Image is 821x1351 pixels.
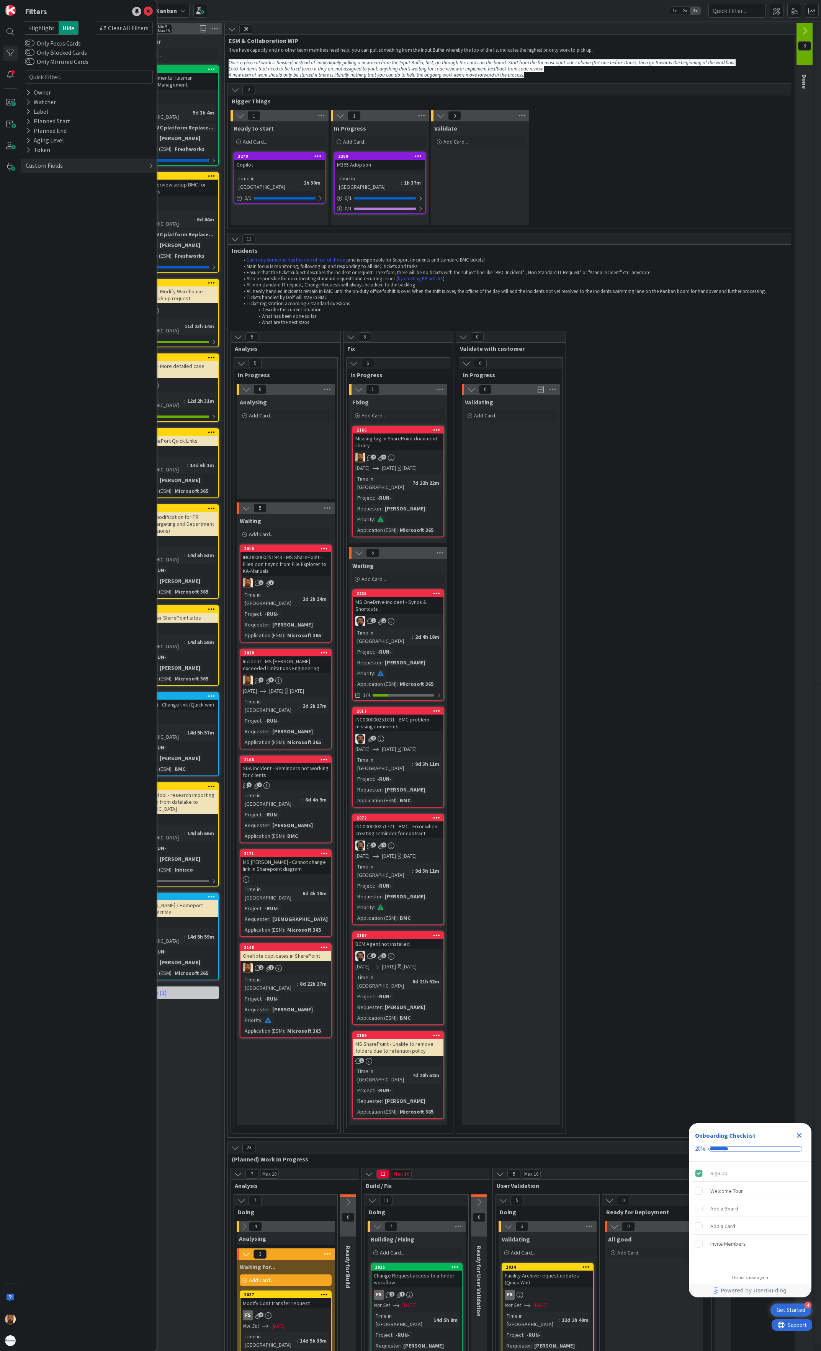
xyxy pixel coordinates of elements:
[131,173,218,179] div: 2149
[353,932,443,939] div: 2167
[502,1264,593,1271] div: 2034
[240,1310,331,1320] div: FS
[337,174,401,191] div: Time in [GEOGRAPHIC_DATA]
[471,332,484,342] span: 0
[25,58,34,65] button: Only Mirrored Cards
[240,1291,331,1298] div: 2027
[710,1222,735,1231] div: Add a Card
[131,607,218,612] div: 2011
[195,215,216,224] div: 6d 44m
[345,194,352,202] span: 0 / 1
[353,590,443,614] div: 2225MS OneDrive incident - Syncs & Shortcuts
[172,587,173,596] span: :
[130,211,194,228] div: Time in [GEOGRAPHIC_DATA]
[793,1129,805,1142] div: Close Checklist
[402,464,417,472] div: [DATE]
[128,280,218,303] div: 2086Warehouse - Modify Warehouse Services - Pick-up request
[398,526,435,534] div: Microsoft 365
[150,566,168,574] div: -RUN-
[245,332,258,342] span: 5
[130,457,187,474] div: Time in [GEOGRAPHIC_DATA]
[172,252,173,260] span: :
[183,322,216,330] div: 11d 23h 14m
[710,1239,746,1248] div: Invite Members
[184,551,185,559] span: :
[353,815,443,838] div: 2072INC000000251771 - BMC - Error when creating reminder for contract
[361,412,386,419] span: Add Card...
[190,108,191,117] span: :
[25,49,34,56] button: Only Blocked Cards
[253,385,267,394] span: 0
[381,455,386,460] span: 3
[182,322,183,330] span: :
[157,476,158,484] span: :
[239,25,252,34] span: 36
[710,1169,728,1178] div: Sign Up
[355,474,409,491] div: Time in [GEOGRAPHIC_DATA]
[16,1,35,10] span: Support
[617,1249,642,1256] span: Add Card...
[158,577,202,585] div: [PERSON_NAME]
[692,1218,808,1235] div: Add a Card is incomplete.
[353,841,443,851] div: AC
[335,204,425,213] div: 0/1
[361,359,374,368] span: 6
[25,107,49,116] div: Label
[299,595,301,603] span: :
[689,1162,811,1269] div: Checklist items
[128,893,218,900] div: 2010
[127,986,219,999] a: Show More (1)
[130,547,184,564] div: Time in [GEOGRAPHIC_DATA]
[5,1314,16,1325] img: DM
[301,595,329,603] div: 2d 2h 14m
[695,1131,756,1140] div: Onboarding Checklist
[239,276,787,282] li: Also responsible for documenting standard requests and recurring issues ( )
[253,504,267,513] span: 5
[352,398,369,406] span: Fixing
[669,7,680,15] span: 1x
[348,111,361,120] span: 1
[366,548,379,558] span: 5
[243,675,253,685] img: DM
[355,734,365,744] img: AC
[234,153,325,170] div: 2270Copilot
[353,1032,443,1056] div: 2169MS SharePoint - Unable to remove folders due to retention policy
[243,963,253,973] img: DM
[474,412,499,419] span: Add Card...
[353,433,443,450] div: Missing tag in SharePoint document library
[732,1274,768,1281] div: Do not show again
[172,145,173,153] span: :
[353,590,443,597] div: 2225
[128,783,218,790] div: 2013
[353,427,443,450] div: 2166Missing tag in SharePoint document library
[353,932,443,949] div: 2167BCM Agent not installed
[434,124,457,132] span: Validate
[96,21,153,35] div: Clear All Filters
[25,70,153,84] input: Quick Filter...
[243,610,262,618] div: Project
[232,97,781,105] span: Bigger Things
[25,6,47,17] div: Filters
[128,173,218,196] div: 2149Creating overview setup BMC for departments
[240,545,331,552] div: 2018
[692,1235,808,1252] div: Invite Members is incomplete.
[239,270,787,276] li: Ensure that the ticket subject describes the incident or request. Therefore, there will be no tic...
[232,247,781,254] span: Incidents
[244,546,331,551] div: 2018
[128,337,218,347] div: 1/1
[269,620,270,629] span: :
[194,215,195,224] span: :
[355,951,365,961] img: AC
[382,464,396,472] span: [DATE]
[240,944,331,961] div: 2148OneNote duplicates in SharePoint
[247,257,348,263] a: Each day someone has the role officer of the day
[229,59,736,66] em: Once a piece of work is finished, instead of immediately pulling a new item from the Input Buffer...
[397,526,398,534] span: :
[25,39,81,48] label: Only Focus Cards
[239,301,787,307] li: Ticket registration according 3 standard questions
[128,429,218,436] div: 2009
[128,280,218,286] div: 2086
[710,1186,743,1196] div: Welcome Tour
[240,850,331,874] div: 2171MS [PERSON_NAME] - Cannot change link in Sharepoint diagram
[128,693,218,710] div: 2012Isah (Global) - Change link (Quick win)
